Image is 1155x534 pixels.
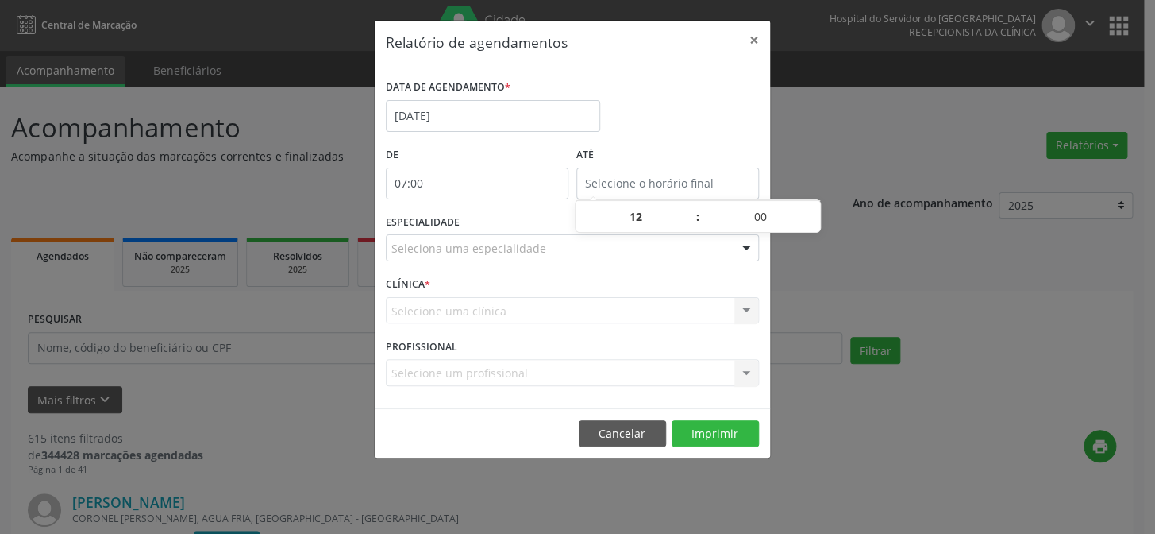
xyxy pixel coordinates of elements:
[738,21,770,60] button: Close
[386,100,600,132] input: Selecione uma data ou intervalo
[391,240,546,257] span: Seleciona uma especialidade
[386,273,430,297] label: CLÍNICA
[386,211,460,235] label: ESPECIALIDADE
[386,75,510,100] label: DATA DE AGENDAMENTO
[576,143,759,168] label: ATÉ
[386,168,568,199] input: Selecione o horário inicial
[576,168,759,199] input: Selecione o horário final
[386,143,568,168] label: De
[672,420,759,447] button: Imprimir
[386,32,568,52] h5: Relatório de agendamentos
[579,420,666,447] button: Cancelar
[576,201,695,233] input: Hour
[700,201,820,233] input: Minute
[695,201,700,233] span: :
[386,335,457,359] label: PROFISSIONAL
